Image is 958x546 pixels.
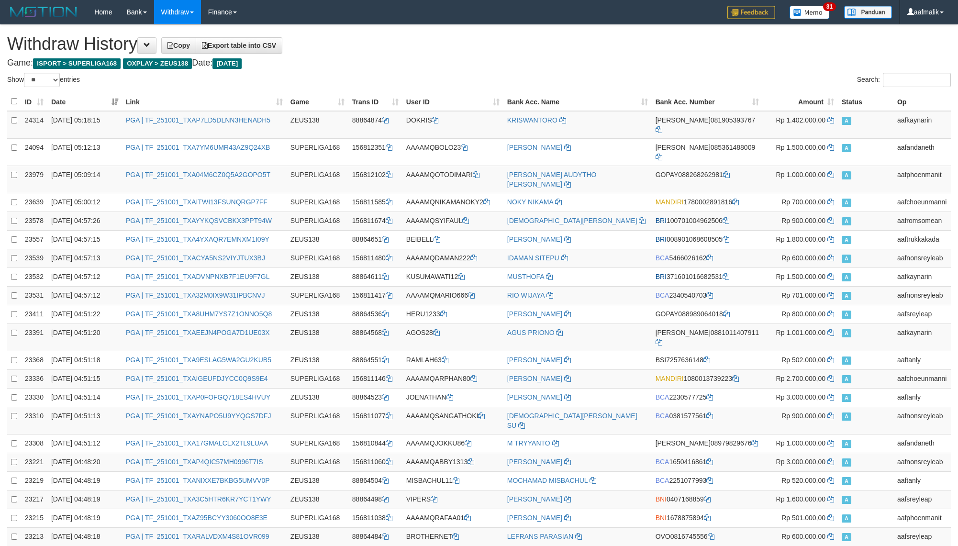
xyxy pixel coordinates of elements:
a: MUSTHOFA [507,273,544,280]
td: 0381577561 [652,407,763,434]
td: 156811674 [348,212,402,230]
span: 31 [823,2,836,11]
a: LEFRANS PARASIAN [507,533,573,540]
a: PGA | TF_251001_TXA17GMALCLX2TL9LUAA [126,439,268,447]
td: 23330 [21,388,47,407]
td: AAAAMQJOKKU86 [402,434,503,453]
td: 88864568 [348,323,402,351]
td: aafphoenmanit [893,166,951,193]
a: [PERSON_NAME] [507,458,562,466]
span: BRI [656,217,667,224]
span: BRI [656,235,667,243]
span: Approved - Marked by aaftanly [842,394,851,402]
td: 156811038 [348,509,402,527]
span: BSI [656,356,667,364]
td: 88864536 [348,305,402,323]
a: IDAMAN SITEPU [507,254,559,262]
td: 23639 [21,193,47,212]
td: aaftanly [893,351,951,369]
td: AAAAMQMARIO666 [402,286,503,305]
td: 88864874 [348,111,402,139]
span: Rp 2.700.000,00 [776,375,826,382]
td: aaftanly [893,388,951,407]
td: aaftrukkakada [893,230,951,249]
td: 088268262981 [652,166,763,193]
th: Status [838,92,893,111]
span: BCA [656,254,669,262]
td: [DATE] 05:12:13 [47,138,122,166]
span: Approved - Marked by aafandaneth [842,144,851,152]
td: 156810844 [348,434,402,453]
span: Approved - Marked by aafsreyleap [842,311,851,319]
span: Copy [167,42,190,49]
td: 156811146 [348,369,402,388]
label: Search: [857,73,951,87]
td: AAAAMQRAFAA01 [402,509,503,527]
td: [DATE] 04:51:18 [47,351,122,369]
a: [DEMOGRAPHIC_DATA][PERSON_NAME] [507,217,637,224]
td: 23557 [21,230,47,249]
td: MISBACHUL11 [402,471,503,490]
span: Rp 1.600.000,00 [776,495,826,503]
td: [DATE] 04:57:15 [47,230,122,249]
td: aafnonsreyleab [893,453,951,471]
a: PGA | TF_251001_TXADVNPNXB7F1EU9F7GL [126,273,270,280]
a: PGA | TF_251001_TXACYA5NS2VIYJTUX3BJ [126,254,265,262]
td: 08979829676 [652,434,763,453]
span: Rp 900.000,00 [781,412,825,420]
span: Approved - Marked by aafsreyleap [842,496,851,504]
span: Rp 501.000,00 [781,514,825,522]
td: 23215 [21,509,47,527]
td: aafnonsreyleab [893,249,951,267]
td: [DATE] 04:51:13 [47,407,122,434]
td: AAAAMQDAMAN222 [402,249,503,267]
label: Show entries [7,73,80,87]
a: RIO WIJAYA [507,291,545,299]
a: PGA | TF_251001_TXA8UHM7YS7Z1ONNO5Q8 [126,310,272,318]
td: 0816745556 [652,527,763,546]
span: Rp 701.000,00 [781,291,825,299]
td: AGOS28 [402,323,503,351]
td: 88864523 [348,388,402,407]
th: Link: activate to sort column ascending [122,92,287,111]
td: 23219 [21,471,47,490]
a: M TRYYANTO [507,439,550,447]
span: Approved - Marked by aafphoenmanit [842,514,851,523]
a: [PERSON_NAME] [507,393,562,401]
td: ZEUS138 [287,323,348,351]
td: JOENATHAN [402,388,503,407]
td: AAAAMQARPHAN80 [402,369,503,388]
td: 23221 [21,453,47,471]
td: RAMLAH63 [402,351,503,369]
a: PGA | TF_251001_TXAZ95BCYY3060OO8E3E [126,514,267,522]
td: ZEUS138 [287,527,348,546]
a: PGA | TF_251001_TXAYYKQSVCBKX3PPT94W [126,217,272,224]
td: 0881011407911 [652,323,763,351]
td: SUPERLIGA168 [287,453,348,471]
td: ZEUS138 [287,351,348,369]
span: Approved - Marked by aafkaynarin [842,329,851,337]
h4: Game: Date: [7,58,951,68]
a: PGA | TF_251001_TXAEEJN4POGA7D1UE03X [126,329,270,336]
td: aafkaynarin [893,111,951,139]
td: 085361488009 [652,138,763,166]
span: Rp 1.000.000,00 [776,171,826,178]
span: [PERSON_NAME] [656,439,711,447]
td: AAAAMQBOLO23 [402,138,503,166]
a: PGA | TF_251001_TXANIXXE7BKBG5UMVV0P [126,477,270,484]
td: 1080013739223 [652,369,763,388]
td: VIPERS [402,490,503,509]
td: 5466026162 [652,249,763,267]
span: Rp 1.402.000,00 [776,116,826,124]
a: [PERSON_NAME] [507,495,562,503]
a: PGA | TF_251001_TXAP7LD5DLNN3HENADH5 [126,116,270,124]
span: Rp 700.000,00 [781,198,825,206]
td: 23578 [21,212,47,230]
td: [DATE] 04:48:19 [47,471,122,490]
td: [DATE] 04:48:19 [47,509,122,527]
td: 081905393767 [652,111,763,139]
td: 23308 [21,434,47,453]
span: Approved - Marked by aafchoeunmanni [842,375,851,383]
td: aafnonsreyleab [893,407,951,434]
span: BCA [656,477,669,484]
